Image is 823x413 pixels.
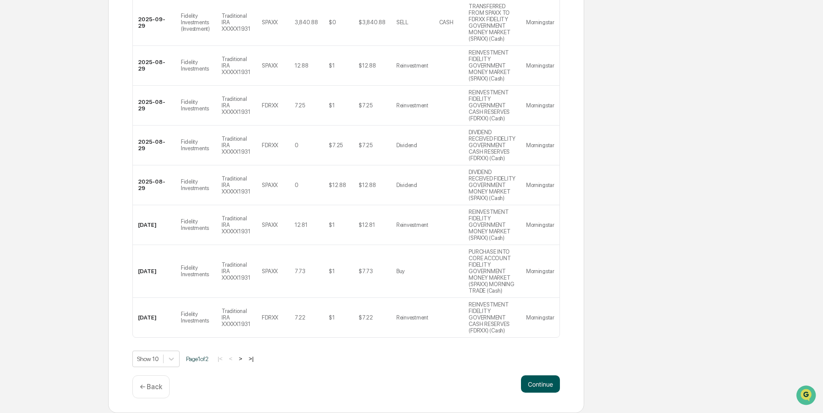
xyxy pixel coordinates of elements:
td: 2025-08-29 [133,46,176,86]
div: SPAXX [262,19,278,26]
div: PURCHASE INTO CORE ACCOUNT FIDELITY GOVERNMENT MONEY MARKET (SPAXX) MORNING TRADE (Cash) [469,248,515,294]
div: 🔎 [9,126,16,133]
div: SPAXX [262,222,278,228]
button: Continue [521,375,560,393]
div: $7.73 [359,268,373,274]
a: 🖐️Preclearance [5,106,59,121]
p: How can we help? [9,18,158,32]
div: Fidelity Investments [181,139,211,152]
div: $7.25 [359,102,373,109]
button: < [226,355,235,362]
div: $7.22 [359,314,373,321]
td: Morningstar [521,205,559,245]
td: Morningstar [521,46,559,86]
span: Attestations [71,109,107,118]
td: Morningstar [521,126,559,165]
div: $3,840.88 [359,19,386,26]
div: $7.25 [329,142,343,148]
div: $12.88 [329,182,346,188]
div: Buy [396,268,405,274]
div: 7.25 [295,102,305,109]
div: Fidelity Investments [181,311,211,324]
div: DIVIDEND RECEIVED FIDELITY GOVERNMENT CASH RESERVES (FDRXX) (Cash) [469,129,515,161]
div: Reinvestment [396,222,428,228]
span: Pylon [86,147,105,153]
td: Traditional IRA XXXXX1931 [216,245,257,298]
td: Traditional IRA XXXXX1931 [216,298,257,337]
div: REINVESTMENT FIDELITY GOVERNMENT CASH RESERVES (FDRXX) (Cash) [469,89,515,122]
div: $1 [329,314,334,321]
td: Morningstar [521,245,559,298]
div: FDRXX [262,102,278,109]
div: FDRXX [262,142,278,148]
div: CASH [439,19,453,26]
div: $12.88 [359,62,376,69]
div: 0 [295,142,299,148]
div: REINVESTMENT FIDELITY GOVERNMENT MONEY MARKET (SPAXX) (Cash) [469,49,515,82]
td: [DATE] [133,245,176,298]
a: Powered byPylon [61,146,105,153]
div: DIVIDEND RECEIVED FIDELITY GOVERNMENT MONEY MARKET (SPAXX) (Cash) [469,169,515,201]
td: Traditional IRA XXXXX1931 [216,46,257,86]
td: Morningstar [521,298,559,337]
td: Morningstar [521,86,559,126]
div: $1 [329,62,334,69]
div: SPAXX [262,62,278,69]
div: SPAXX [262,268,278,274]
td: Morningstar [521,165,559,205]
button: |< [215,355,225,362]
div: Fidelity Investments [181,218,211,231]
div: Fidelity Investments [181,178,211,191]
div: $12.81 [359,222,375,228]
button: > [236,355,245,362]
td: Traditional IRA XXXXX1931 [216,165,257,205]
div: REINVESTMENT FIDELITY GOVERNMENT MONEY MARKET (SPAXX) (Cash) [469,209,515,241]
div: 7.22 [295,314,305,321]
span: Data Lookup [17,126,55,134]
div: Fidelity Investments [181,99,211,112]
div: FDRXX [262,314,278,321]
div: Reinvestment [396,102,428,109]
button: Start new chat [147,69,158,79]
div: Fidelity Investments (Investment) [181,13,211,32]
div: 12.88 [295,62,309,69]
div: $7.25 [359,142,373,148]
p: ← Back [140,383,162,391]
td: 2025-08-29 [133,165,176,205]
a: 🗄️Attestations [59,106,111,121]
div: SPAXX [262,182,278,188]
div: SELL [396,19,408,26]
div: Fidelity Investments [181,59,211,72]
div: Reinvestment [396,62,428,69]
td: Traditional IRA XXXXX1931 [216,126,257,165]
div: $1 [329,268,334,274]
div: $0 [329,19,336,26]
td: Traditional IRA XXXXX1931 [216,205,257,245]
div: TRANSFERRED FROM SPAXX TO FDRXX FIDELITY GOVERNMENT MONEY MARKET (SPAXX) (Cash) [469,3,515,42]
td: 2025-08-29 [133,86,176,126]
td: [DATE] [133,205,176,245]
td: Traditional IRA XXXXX1931 [216,86,257,126]
div: $1 [329,222,334,228]
div: Dividend [396,142,417,148]
div: 0 [295,182,299,188]
div: 7.73 [295,268,305,274]
img: 1746055101610-c473b297-6a78-478c-a979-82029cc54cd1 [9,66,24,82]
div: We're available if you need us! [29,75,109,82]
td: 2025-08-29 [133,126,176,165]
div: Reinvestment [396,314,428,321]
div: 12.81 [295,222,308,228]
div: REINVESTMENT FIDELITY GOVERNMENT CASH RESERVES (FDRXX) (Cash) [469,301,515,334]
div: 🖐️ [9,110,16,117]
div: 🗄️ [63,110,70,117]
div: Fidelity Investments [181,265,211,277]
a: 🔎Data Lookup [5,122,58,138]
div: Dividend [396,182,417,188]
div: Start new chat [29,66,142,75]
span: Page 1 of 2 [186,355,209,362]
div: 3,840.88 [295,19,318,26]
td: [DATE] [133,298,176,337]
button: >| [246,355,256,362]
